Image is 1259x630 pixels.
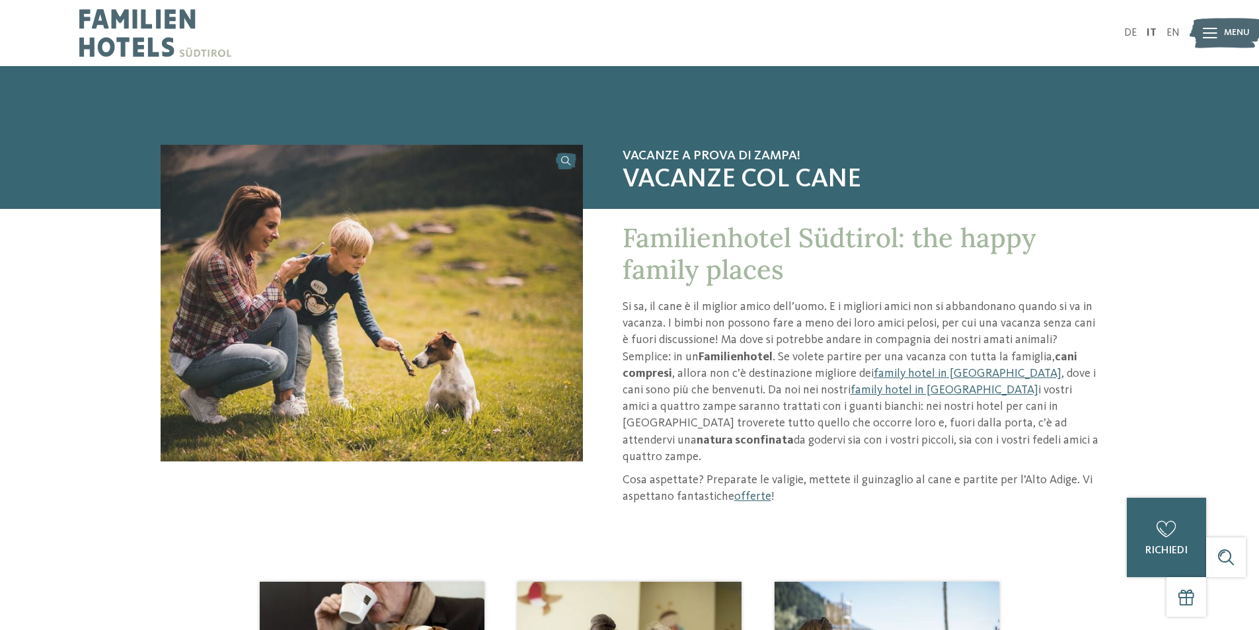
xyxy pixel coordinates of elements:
span: richiedi [1145,545,1188,556]
span: Menu [1224,26,1250,40]
a: richiedi [1127,498,1206,577]
strong: cani compresi [623,351,1077,379]
span: Vacanze col cane [623,164,1099,196]
strong: Familienhotel [699,351,773,363]
strong: natura sconfinata [697,434,794,446]
a: family hotel in [GEOGRAPHIC_DATA] [851,384,1038,396]
a: EN [1166,28,1180,38]
a: DE [1124,28,1137,38]
a: family hotel in [GEOGRAPHIC_DATA] [874,368,1061,379]
span: Vacanze a prova di zampa! [623,148,1099,164]
span: Familienhotel Südtirol: the happy family places [623,221,1036,286]
a: IT [1147,28,1157,38]
p: Si sa, il cane è il miglior amico dell’uomo. E i migliori amici non si abbandonano quando si va i... [623,299,1099,465]
img: Familienhotel: hotel per cani in Alto Adige [161,145,583,461]
a: offerte [734,491,771,502]
p: Cosa aspettate? Preparate le valigie, mettete il guinzaglio al cane e partite per l’Alto Adige. V... [623,472,1099,505]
